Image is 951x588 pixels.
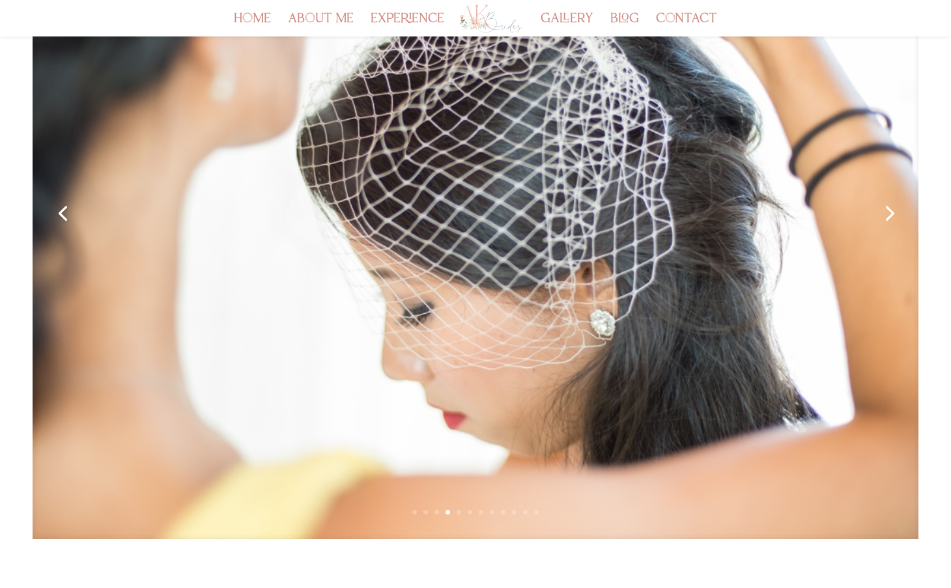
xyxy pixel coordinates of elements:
[479,510,483,514] a: 7
[534,510,539,514] a: 12
[371,14,444,36] a: experience
[446,510,450,514] a: 4
[656,14,717,36] a: contact
[501,510,505,514] a: 9
[512,510,517,514] a: 10
[523,510,528,514] a: 11
[610,14,639,36] a: blog
[459,3,524,35] img: Los Angeles Wedding Planner - AK Brides
[288,14,354,36] a: about me
[434,510,439,514] a: 3
[468,510,472,514] a: 6
[412,510,417,514] a: 1
[457,510,461,514] a: 5
[541,14,593,36] a: gallery
[234,14,271,36] a: home
[490,510,494,514] a: 8
[423,510,428,514] a: 2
